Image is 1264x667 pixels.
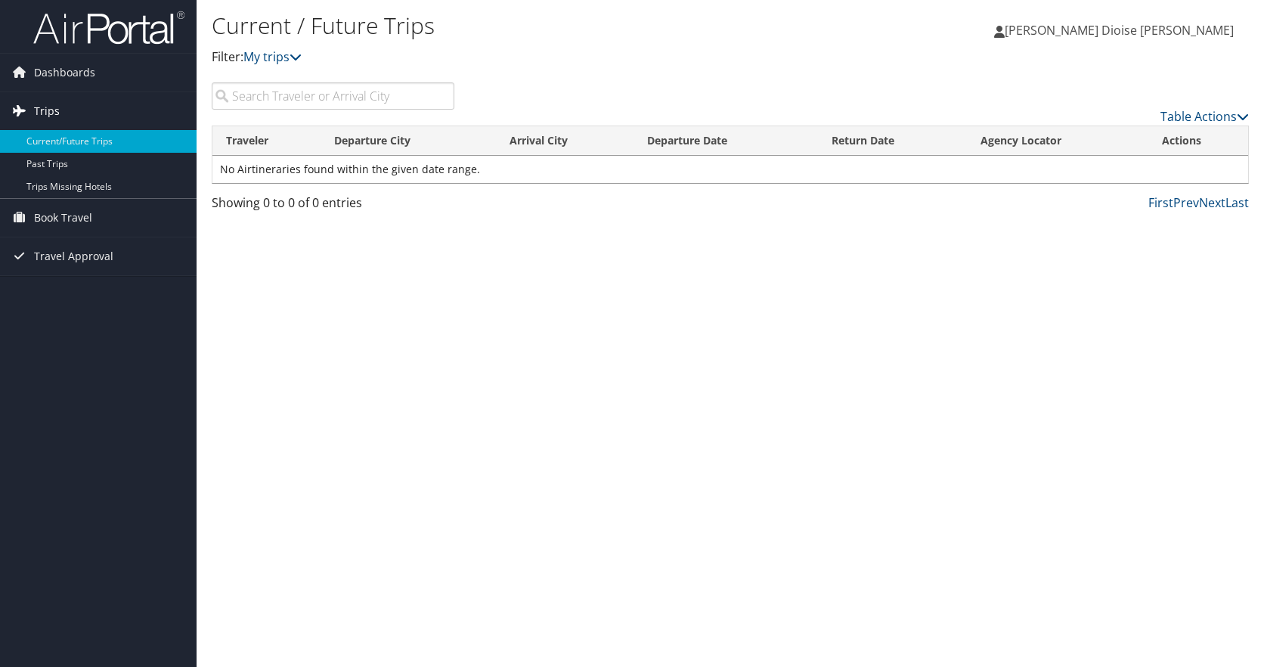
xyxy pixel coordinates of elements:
span: Travel Approval [34,237,113,275]
a: First [1148,194,1173,211]
a: Table Actions [1160,108,1249,125]
span: Dashboards [34,54,95,92]
a: [PERSON_NAME] Dioise [PERSON_NAME] [994,8,1249,53]
div: Showing 0 to 0 of 0 entries [212,194,454,219]
a: Last [1225,194,1249,211]
span: Book Travel [34,199,92,237]
a: Next [1199,194,1225,211]
input: Search Traveler or Arrival City [212,82,454,110]
th: Agency Locator: activate to sort column ascending [967,126,1148,156]
h1: Current / Future Trips [212,10,903,42]
th: Departure Date: activate to sort column descending [634,126,818,156]
p: Filter: [212,48,903,67]
span: Trips [34,92,60,130]
th: Departure City: activate to sort column ascending [321,126,496,156]
a: Prev [1173,194,1199,211]
img: airportal-logo.png [33,10,184,45]
th: Arrival City: activate to sort column ascending [496,126,634,156]
th: Traveler: activate to sort column ascending [212,126,321,156]
th: Return Date: activate to sort column ascending [818,126,966,156]
span: [PERSON_NAME] Dioise [PERSON_NAME] [1005,22,1234,39]
td: No Airtineraries found within the given date range. [212,156,1248,183]
a: My trips [243,48,302,65]
th: Actions [1148,126,1248,156]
